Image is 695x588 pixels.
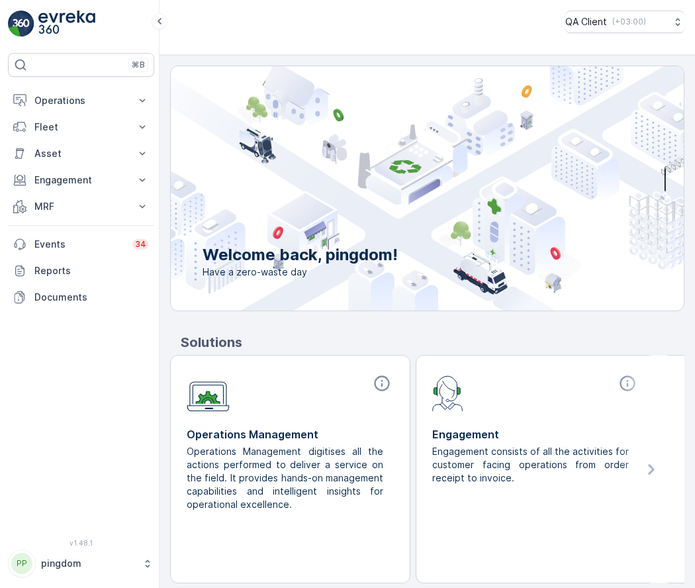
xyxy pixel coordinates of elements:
[8,167,154,193] button: Engagement
[34,147,128,160] p: Asset
[8,231,154,258] a: Events34
[432,374,463,411] img: module-icon
[8,114,154,140] button: Fleet
[187,374,230,412] img: module-icon
[34,173,128,187] p: Engagement
[432,426,639,442] p: Engagement
[38,11,95,37] img: logo_light-DOdMpM7g.png
[8,550,154,577] button: PPpingdom
[8,539,154,547] span: v 1.48.1
[565,15,607,28] p: QA Client
[8,284,154,311] a: Documents
[203,244,398,266] p: Welcome back, pingdom!
[187,426,394,442] p: Operations Management
[34,200,128,213] p: MRF
[11,553,32,574] div: PP
[34,121,128,134] p: Fleet
[203,266,398,279] span: Have a zero-waste day
[34,291,149,304] p: Documents
[8,193,154,220] button: MRF
[41,557,136,570] p: pingdom
[8,11,34,37] img: logo
[132,60,145,70] p: ⌘B
[34,238,124,251] p: Events
[612,17,646,27] p: ( +03:00 )
[187,445,383,511] p: Operations Management digitises all the actions performed to deliver a service on the field. It p...
[111,66,684,311] img: city illustration
[565,11,684,33] button: QA Client(+03:00)
[8,87,154,114] button: Operations
[8,258,154,284] a: Reports
[181,332,684,352] p: Solutions
[8,140,154,167] button: Asset
[135,239,146,250] p: 34
[34,94,128,107] p: Operations
[432,445,629,485] p: Engagement consists of all the activities for customer facing operations from order receipt to in...
[34,264,149,277] p: Reports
